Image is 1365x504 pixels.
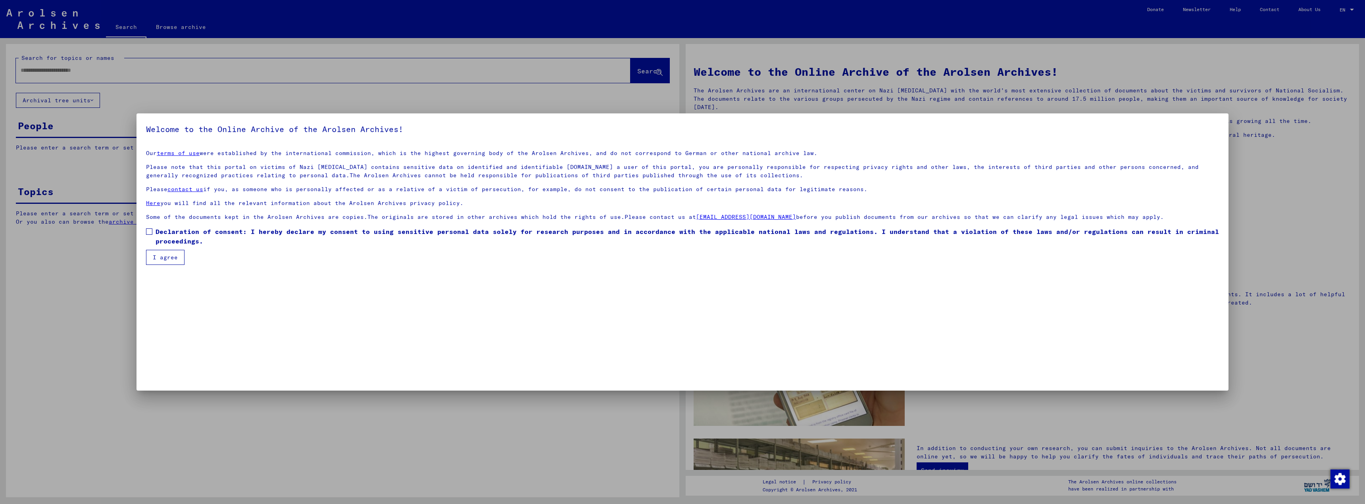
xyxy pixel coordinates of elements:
[157,149,200,157] a: terms of use
[696,213,796,220] a: [EMAIL_ADDRESS][DOMAIN_NAME]
[146,123,1219,136] h5: Welcome to the Online Archive of the Arolsen Archives!
[146,213,1219,221] p: Some of the documents kept in the Arolsen Archives are copies.The originals are stored in other a...
[1330,470,1350,489] img: Change consent
[146,185,1219,194] p: Please if you, as someone who is personally affected or as a relative of a victim of persecution,...
[156,227,1219,246] span: Declaration of consent: I hereby declare my consent to using sensitive personal data solely for r...
[146,163,1219,180] p: Please note that this portal on victims of Nazi [MEDICAL_DATA] contains sensitive data on identif...
[167,186,203,193] a: contact us
[146,250,185,265] button: I agree
[146,199,160,207] a: Here
[146,199,1219,207] p: you will find all the relevant information about the Arolsen Archives privacy policy.
[146,149,1219,157] p: Our were established by the international commission, which is the highest governing body of the ...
